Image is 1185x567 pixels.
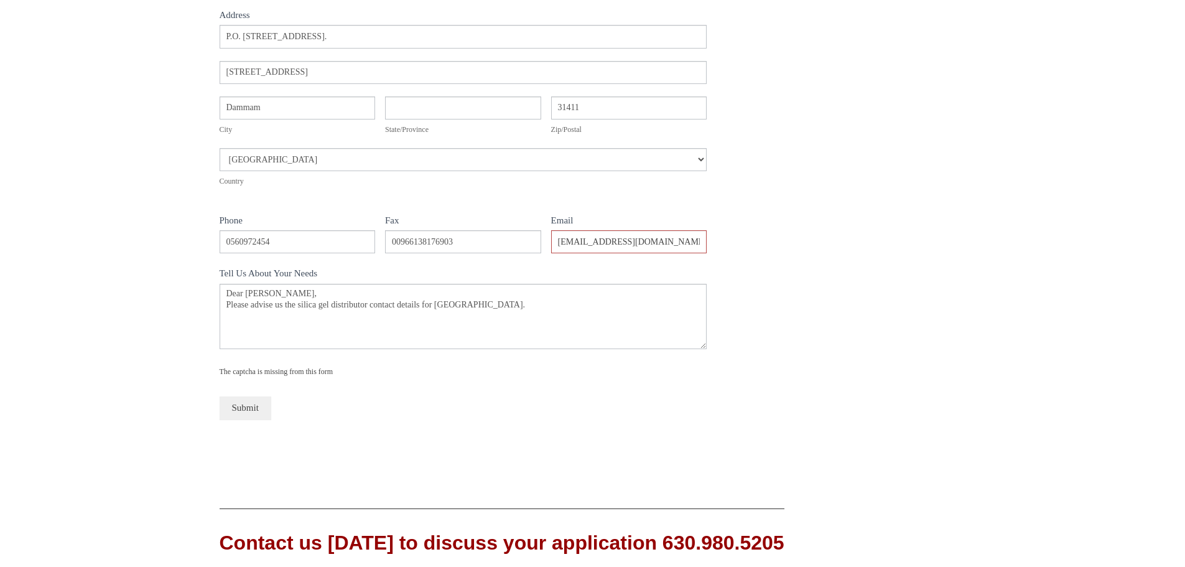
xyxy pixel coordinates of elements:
[220,529,784,557] div: Contact us [DATE] to discuss your application 630.980.5205
[220,123,376,136] div: City
[220,284,707,349] textarea: Dear [PERSON_NAME], Please advise us the silica gel distributor contact details for [GEOGRAPHIC_D...
[385,123,541,136] div: State/Province
[385,213,541,231] label: Fax
[220,7,707,26] div: Address
[220,213,376,231] label: Phone
[220,365,707,378] div: The captcha is missing from this form
[220,175,707,187] div: Country
[220,396,271,419] button: Submit
[551,123,707,136] div: Zip/Postal
[551,213,707,231] label: Email
[220,266,707,284] label: Tell Us About Your Needs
